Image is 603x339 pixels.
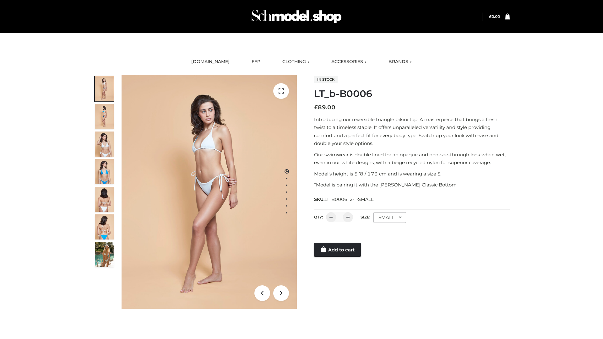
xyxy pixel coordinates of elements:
[122,75,297,309] img: ArielClassicBikiniTop_CloudNine_AzureSky_OW114ECO_1
[314,116,510,148] p: Introducing our reversible triangle bikini top. A masterpiece that brings a fresh twist to a time...
[95,159,114,184] img: ArielClassicBikiniTop_CloudNine_AzureSky_OW114ECO_4-scaled.jpg
[187,55,234,69] a: [DOMAIN_NAME]
[314,196,374,203] span: SKU:
[95,104,114,129] img: ArielClassicBikiniTop_CloudNine_AzureSky_OW114ECO_2-scaled.jpg
[249,4,344,29] img: Schmodel Admin 964
[324,196,373,202] span: LT_B0006_2-_-SMALL
[314,181,510,189] p: *Model is pairing it with the [PERSON_NAME] Classic Bottom
[361,215,370,219] label: Size:
[314,151,510,167] p: Our swimwear is double lined for an opaque and non-see-through look when wet, even in our white d...
[278,55,314,69] a: CLOTHING
[314,104,335,111] bdi: 89.00
[314,88,510,100] h1: LT_b-B0006
[247,55,265,69] a: FFP
[95,242,114,267] img: Arieltop_CloudNine_AzureSky2.jpg
[314,170,510,178] p: Model’s height is 5 ‘8 / 173 cm and is wearing a size S.
[95,187,114,212] img: ArielClassicBikiniTop_CloudNine_AzureSky_OW114ECO_7-scaled.jpg
[314,76,338,83] span: In stock
[373,212,406,223] div: SMALL
[314,104,318,111] span: £
[95,76,114,101] img: ArielClassicBikiniTop_CloudNine_AzureSky_OW114ECO_1-scaled.jpg
[489,14,500,19] a: £0.00
[489,14,492,19] span: £
[489,14,500,19] bdi: 0.00
[314,243,361,257] a: Add to cart
[327,55,371,69] a: ACCESSORIES
[384,55,416,69] a: BRANDS
[314,215,323,219] label: QTY:
[95,214,114,239] img: ArielClassicBikiniTop_CloudNine_AzureSky_OW114ECO_8-scaled.jpg
[95,132,114,157] img: ArielClassicBikiniTop_CloudNine_AzureSky_OW114ECO_3-scaled.jpg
